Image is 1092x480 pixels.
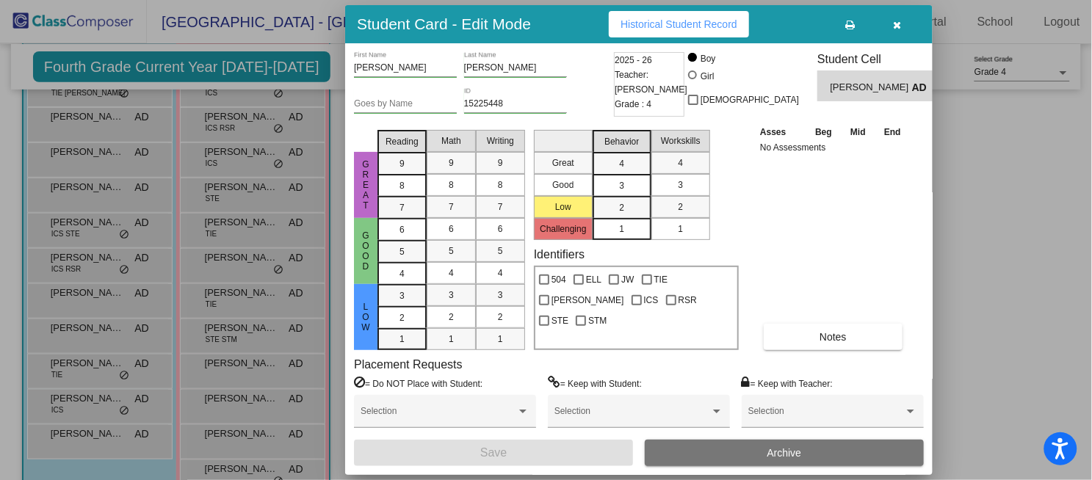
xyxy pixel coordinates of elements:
span: 4 [449,266,454,280]
span: JW [621,271,634,288]
span: 4 [399,267,405,280]
th: Asses [756,124,806,140]
span: 2 [619,201,624,214]
label: Identifiers [534,247,585,261]
span: 1 [678,222,683,236]
span: [PERSON_NAME] [552,291,624,309]
label: = Do NOT Place with Student: [354,376,482,390]
span: Workskills [661,134,701,148]
button: Notes [764,324,903,350]
span: Teacher: [PERSON_NAME] [615,68,687,97]
span: 3 [498,288,503,302]
td: No Assessments [756,140,911,155]
button: Save [354,440,633,466]
span: RSR [679,291,697,309]
span: 5 [449,244,454,258]
label: = Keep with Teacher: [742,376,833,390]
span: 8 [449,178,454,192]
span: Notes [820,331,847,343]
div: Girl [700,70,715,83]
th: Mid [842,124,875,140]
span: 2 [449,310,454,324]
div: Boy [700,52,716,65]
span: Great [359,159,372,211]
span: STE [552,312,568,330]
span: 9 [449,156,454,170]
span: 7 [399,201,405,214]
span: Historical Student Record [621,18,737,30]
span: 6 [449,222,454,236]
span: 6 [498,222,503,236]
span: 3 [619,179,624,192]
span: 4 [678,156,683,170]
span: 7 [498,200,503,214]
span: Save [480,446,507,459]
span: 6 [399,223,405,236]
span: [PERSON_NAME] [831,80,912,95]
span: 2 [498,310,503,324]
span: 504 [552,271,566,288]
span: [DEMOGRAPHIC_DATA] [701,91,799,109]
span: 8 [498,178,503,192]
span: 3 [449,288,454,302]
input: goes by name [354,99,457,109]
span: 5 [399,245,405,258]
span: Writing [487,134,514,148]
span: Math [441,134,461,148]
h3: Student Cell [817,52,945,66]
span: STM [588,312,607,330]
h3: Student Card - Edit Mode [357,15,531,33]
span: TIE [654,271,668,288]
span: 3 [399,289,405,302]
span: 4 [498,266,503,280]
span: 2 [678,200,683,214]
span: ICS [644,291,659,309]
span: 8 [399,179,405,192]
span: 4 [619,157,624,170]
span: 1 [619,222,624,236]
label: = Keep with Student: [548,376,642,390]
span: Good [359,230,372,272]
span: Behavior [604,135,639,148]
span: 9 [399,157,405,170]
span: 2025 - 26 [615,53,652,68]
button: Historical Student Record [609,11,749,37]
span: 1 [399,332,405,346]
span: 1 [498,332,503,346]
span: Grade : 4 [615,97,651,112]
th: Beg [806,124,841,140]
span: 3 [678,178,683,192]
label: Placement Requests [354,357,463,371]
span: Low [359,302,372,332]
span: ELL [586,271,601,288]
span: Reading [386,135,419,148]
span: 1 [449,332,454,346]
th: End [875,124,910,140]
span: Archive [767,447,802,459]
span: AD [912,80,933,95]
span: 2 [399,311,405,324]
input: Enter ID [464,99,567,109]
span: 5 [498,244,503,258]
span: 9 [498,156,503,170]
span: 7 [449,200,454,214]
button: Archive [645,440,924,466]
